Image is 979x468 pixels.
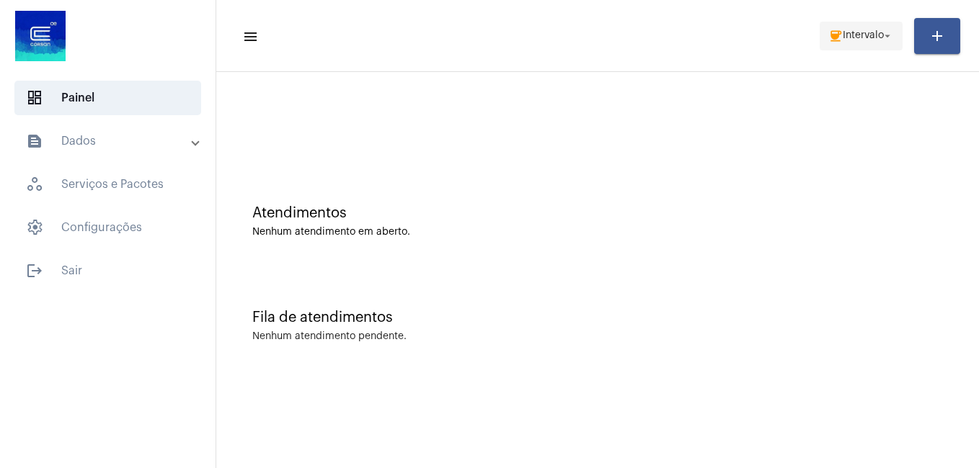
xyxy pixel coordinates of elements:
div: Atendimentos [252,205,943,221]
mat-icon: coffee [828,29,843,43]
span: Painel [14,81,201,115]
span: sidenav icon [26,219,43,236]
mat-expansion-panel-header: sidenav iconDados [9,124,216,158]
mat-panel-title: Dados [26,132,192,150]
span: Serviços e Pacotes [14,167,201,202]
div: Fila de atendimentos [252,310,943,325]
span: sidenav icon [26,176,43,193]
mat-icon: sidenav icon [242,28,257,45]
span: Intervalo [843,31,884,41]
mat-icon: sidenav icon [26,132,43,150]
span: Sair [14,253,201,288]
span: Configurações [14,210,201,245]
div: Nenhum atendimento pendente. [252,331,407,342]
div: Nenhum atendimento em aberto. [252,227,943,238]
mat-icon: arrow_drop_down [881,30,894,42]
img: d4669ae0-8c07-2337-4f67-34b0df7f5ae4.jpeg [12,7,69,65]
mat-icon: sidenav icon [26,262,43,279]
span: sidenav icon [26,89,43,107]
button: Intervalo [820,22,903,50]
mat-icon: add [929,27,946,45]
